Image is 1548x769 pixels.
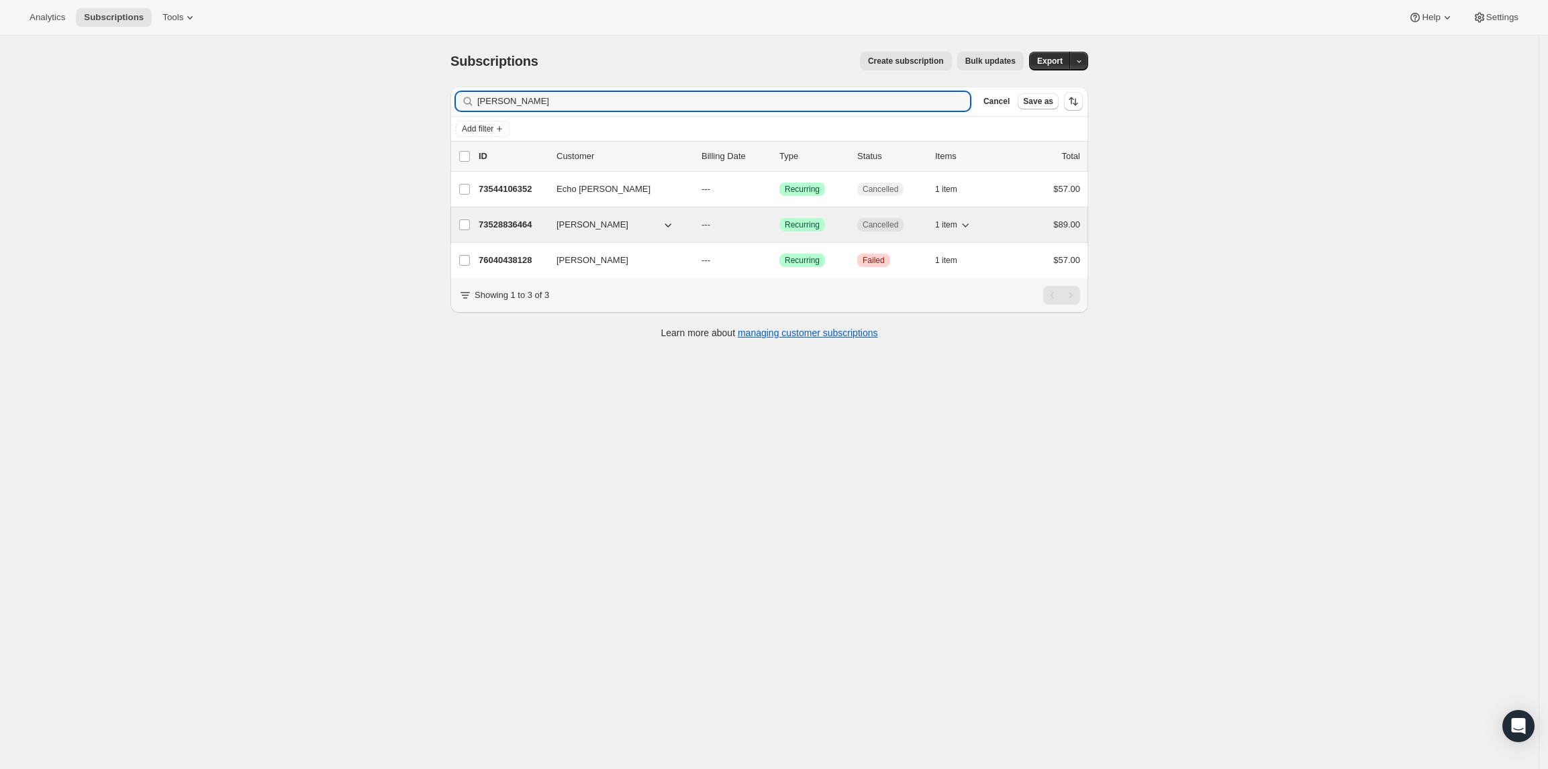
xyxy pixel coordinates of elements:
span: --- [702,184,710,194]
span: Recurring [785,184,820,195]
span: --- [702,255,710,265]
p: 73544106352 [479,183,546,196]
div: 73528836464[PERSON_NAME]---SuccessRecurringCancelled1 item$89.00 [479,215,1080,234]
p: Billing Date [702,150,769,163]
button: Add filter [456,121,510,137]
button: Settings [1465,8,1527,27]
button: Create subscription [860,52,952,70]
span: Bulk updates [965,56,1016,66]
span: 1 item [935,184,957,195]
input: Filter subscribers [477,92,970,111]
nav: Pagination [1043,286,1080,305]
span: Help [1422,12,1440,23]
button: Subscriptions [76,8,152,27]
button: Sort the results [1064,92,1083,111]
a: managing customer subscriptions [738,327,878,338]
button: 1 item [935,215,972,234]
button: Export [1029,52,1071,70]
span: Cancelled [863,219,898,230]
button: Save as [1018,93,1059,109]
p: ID [479,150,546,163]
button: Bulk updates [957,52,1024,70]
p: 73528836464 [479,218,546,232]
div: Items [935,150,1002,163]
p: Learn more about [661,326,878,340]
span: [PERSON_NAME] [557,254,628,267]
button: 1 item [935,180,972,199]
span: Add filter [462,123,493,134]
div: 76040438128[PERSON_NAME]---SuccessRecurringCriticalFailed1 item$57.00 [479,251,1080,270]
span: $57.00 [1053,184,1080,194]
span: Save as [1023,96,1053,107]
span: Subscriptions [450,54,538,68]
div: Type [779,150,846,163]
div: Open Intercom Messenger [1502,710,1535,742]
span: --- [702,219,710,229]
span: Cancel [983,96,1010,107]
span: [PERSON_NAME] [557,218,628,232]
button: Tools [154,8,205,27]
span: 1 item [935,255,957,266]
span: Cancelled [863,184,898,195]
button: [PERSON_NAME] [548,250,683,271]
span: Create subscription [868,56,944,66]
div: IDCustomerBilling DateTypeStatusItemsTotal [479,150,1080,163]
button: Echo [PERSON_NAME] [548,178,683,200]
span: Echo [PERSON_NAME] [557,183,650,196]
p: Showing 1 to 3 of 3 [475,289,549,302]
span: $89.00 [1053,219,1080,229]
button: Cancel [978,93,1015,109]
p: Total [1062,150,1080,163]
span: Subscriptions [84,12,144,23]
p: Status [857,150,924,163]
span: Settings [1486,12,1518,23]
div: 73544106352Echo [PERSON_NAME]---SuccessRecurringCancelled1 item$57.00 [479,180,1080,199]
span: 1 item [935,219,957,230]
span: Export [1037,56,1063,66]
button: Analytics [21,8,73,27]
p: 76040438128 [479,254,546,267]
span: Tools [162,12,183,23]
button: 1 item [935,251,972,270]
button: Help [1400,8,1461,27]
span: Recurring [785,255,820,266]
p: Customer [557,150,691,163]
button: [PERSON_NAME] [548,214,683,236]
span: Recurring [785,219,820,230]
span: Failed [863,255,885,266]
span: Analytics [30,12,65,23]
span: $57.00 [1053,255,1080,265]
